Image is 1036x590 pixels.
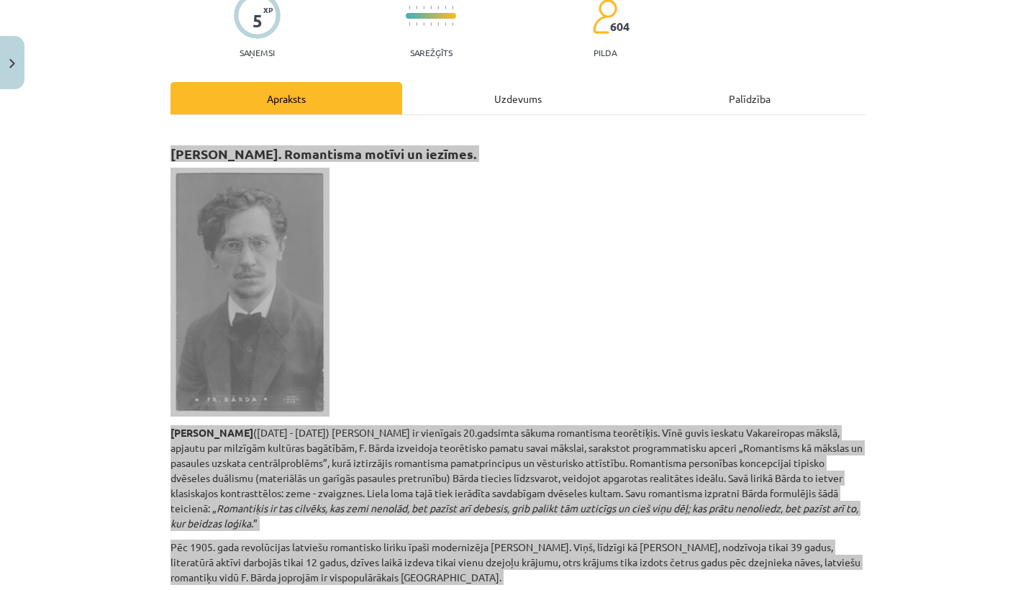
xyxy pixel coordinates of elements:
i: Romantiķis ir tas cilvēks, kas zemi nenolād, bet pazīst arī debesis, grib palikt tām uzticīgs un ... [171,501,858,530]
img: icon-short-line-57e1e144782c952c97e751825c79c345078a6d821885a25fce030b3d8c18986b.svg [423,22,424,26]
b: [PERSON_NAME]. Romantisma motīvi un iezīmes. [171,145,476,162]
img: icon-short-line-57e1e144782c952c97e751825c79c345078a6d821885a25fce030b3d8c18986b.svg [409,22,410,26]
img: icon-short-line-57e1e144782c952c97e751825c79c345078a6d821885a25fce030b3d8c18986b.svg [445,22,446,26]
div: Apraksts [171,82,402,114]
div: 5 [253,11,263,31]
span: XP [263,6,273,14]
img: icon-short-line-57e1e144782c952c97e751825c79c345078a6d821885a25fce030b3d8c18986b.svg [430,6,432,9]
span: 604 [610,20,630,33]
img: icon-short-line-57e1e144782c952c97e751825c79c345078a6d821885a25fce030b3d8c18986b.svg [437,6,439,9]
p: Pēc 1905. gada revolūcijas latviešu romantisko liriku īpaši modernizēja [PERSON_NAME]. Viņš, līdz... [171,540,865,585]
img: icon-short-line-57e1e144782c952c97e751825c79c345078a6d821885a25fce030b3d8c18986b.svg [416,6,417,9]
p: pilda [594,47,617,58]
b: [PERSON_NAME] [171,426,253,439]
img: icon-short-line-57e1e144782c952c97e751825c79c345078a6d821885a25fce030b3d8c18986b.svg [430,22,432,26]
img: icon-short-line-57e1e144782c952c97e751825c79c345078a6d821885a25fce030b3d8c18986b.svg [409,6,410,9]
img: icon-short-line-57e1e144782c952c97e751825c79c345078a6d821885a25fce030b3d8c18986b.svg [423,6,424,9]
div: Palīdzība [634,82,865,114]
p: Sarežģīts [410,47,453,58]
p: Saņemsi [234,47,281,58]
img: icon-short-line-57e1e144782c952c97e751825c79c345078a6d821885a25fce030b3d8c18986b.svg [452,6,453,9]
img: icon-short-line-57e1e144782c952c97e751825c79c345078a6d821885a25fce030b3d8c18986b.svg [445,6,446,9]
img: icon-short-line-57e1e144782c952c97e751825c79c345078a6d821885a25fce030b3d8c18986b.svg [416,22,417,26]
img: icon-short-line-57e1e144782c952c97e751825c79c345078a6d821885a25fce030b3d8c18986b.svg [452,22,453,26]
div: Uzdevums [402,82,634,114]
p: ([DATE] - [DATE]) [PERSON_NAME] ir vienīgais 20.gadsimta sākuma romantisma teorētiķis. Vīnē guvis... [171,425,865,531]
img: icon-short-line-57e1e144782c952c97e751825c79c345078a6d821885a25fce030b3d8c18986b.svg [437,22,439,26]
img: icon-close-lesson-0947bae3869378f0d4975bcd49f059093ad1ed9edebbc8119c70593378902aed.svg [9,59,15,68]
